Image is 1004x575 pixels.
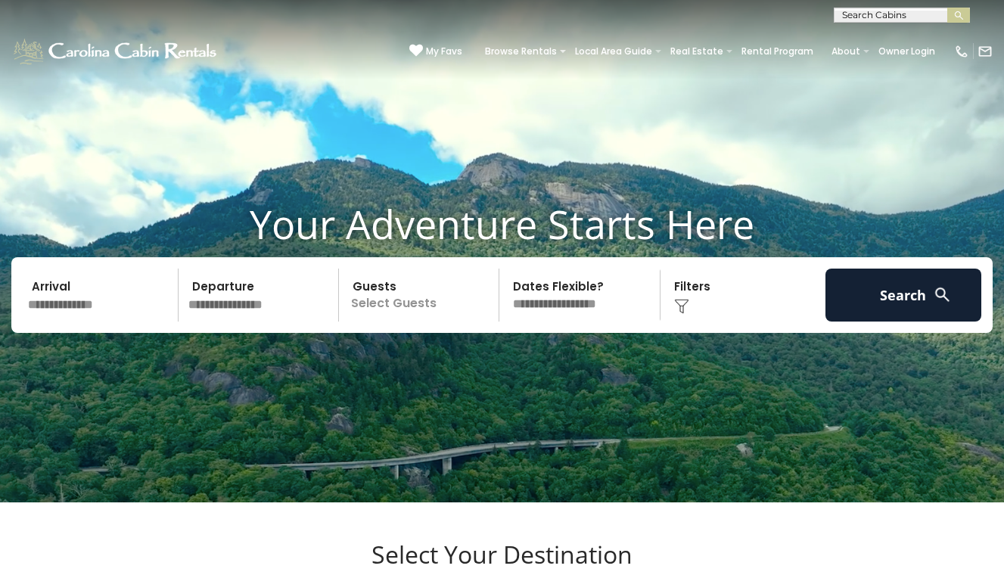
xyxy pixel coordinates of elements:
[954,44,969,59] img: phone-regular-white.png
[567,41,660,62] a: Local Area Guide
[409,44,462,59] a: My Favs
[11,36,221,67] img: White-1-1-2.png
[734,41,821,62] a: Rental Program
[933,285,952,304] img: search-regular-white.png
[426,45,462,58] span: My Favs
[663,41,731,62] a: Real Estate
[824,41,868,62] a: About
[343,269,499,322] p: Select Guests
[477,41,564,62] a: Browse Rentals
[11,200,993,247] h1: Your Adventure Starts Here
[871,41,943,62] a: Owner Login
[825,269,981,322] button: Search
[674,299,689,314] img: filter--v1.png
[978,44,993,59] img: mail-regular-white.png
